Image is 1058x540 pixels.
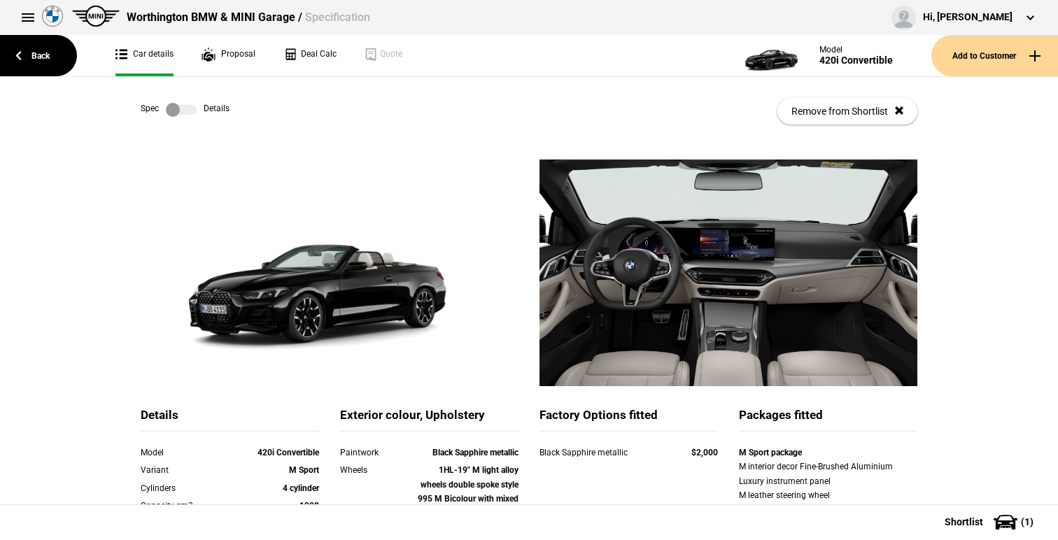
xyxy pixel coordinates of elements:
strong: 4 cylinder [283,483,319,493]
strong: M Sport [289,465,319,475]
img: mini.png [72,6,120,27]
div: Packages fitted [739,407,917,432]
strong: Black Sapphire metallic [432,448,519,457]
div: Capacity cm3 [141,499,248,513]
div: Factory Options fitted [539,407,718,432]
img: bmw.png [42,6,63,27]
div: Variant [141,463,248,477]
button: Add to Customer [931,35,1058,76]
strong: 420i Convertible [258,448,319,457]
div: Hi, [PERSON_NAME] [923,10,1013,24]
button: Shortlist(1) [924,504,1058,539]
div: Paintwork [340,446,411,460]
div: Black Sapphire metallic [539,446,665,460]
div: Model [819,45,893,55]
a: Car details [115,35,174,76]
strong: M Sport package [739,448,802,457]
div: Worthington BMW & MINI Garage / [127,10,370,25]
span: Shortlist [945,517,983,527]
div: Details [141,407,319,432]
button: Remove from Shortlist [777,98,917,125]
div: M interior decor Fine-Brushed Aluminium Luxury instrument panel M leather steering wheel M Aerody... [739,460,917,517]
a: Proposal [202,35,255,76]
strong: 1HL-19" M light alloy wheels double spoke style 995 M Bicolour with mixed tyres [418,465,519,518]
span: Specification [305,10,370,24]
div: Wheels [340,463,411,477]
a: Deal Calc [283,35,337,76]
div: 420i Convertible [819,55,893,66]
strong: $2,000 [691,448,718,457]
span: ( 1 ) [1021,517,1034,527]
div: Model [141,446,248,460]
div: Cylinders [141,481,248,495]
div: Exterior colour, Upholstery [340,407,519,432]
strong: 1998 [299,501,319,511]
div: Spec Details [141,103,230,117]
